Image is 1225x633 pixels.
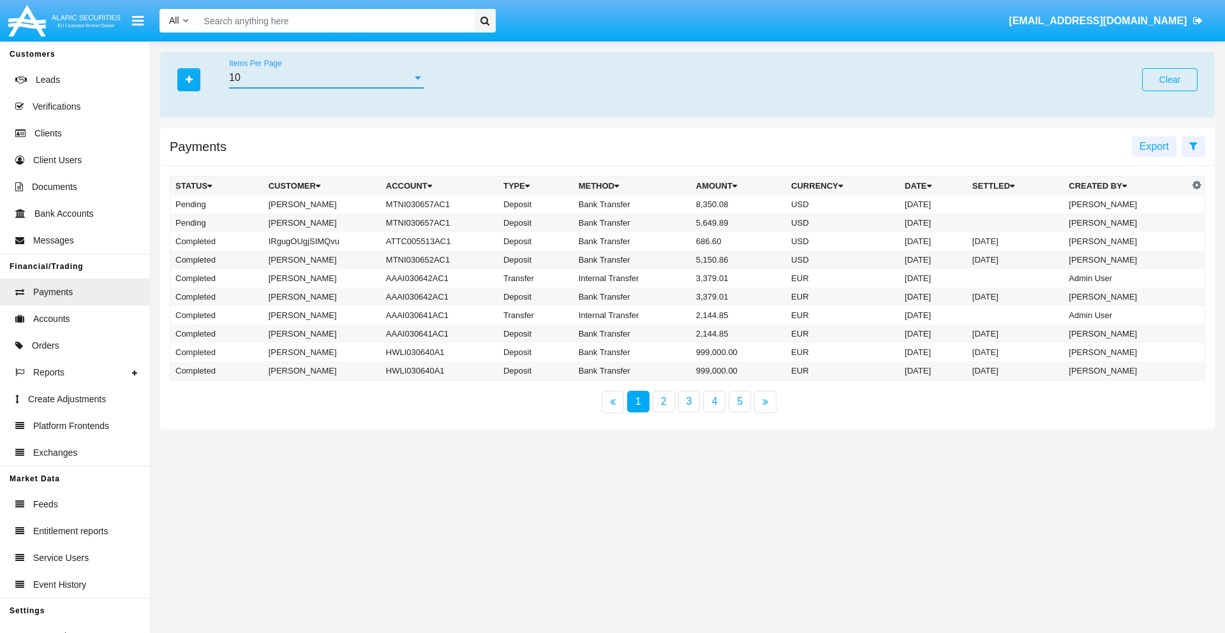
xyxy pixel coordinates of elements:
td: [PERSON_NAME] [1064,195,1189,214]
th: Date [900,177,967,196]
a: 2 [653,391,675,412]
span: Exchanges [33,446,77,460]
td: [PERSON_NAME] [264,251,381,269]
td: Bank Transfer [574,195,691,214]
th: Customer [264,177,381,196]
td: EUR [786,324,900,343]
td: [DATE] [900,214,967,232]
td: EUR [786,361,900,381]
td: [DATE] [900,269,967,287]
span: Documents [32,180,77,194]
td: Completed [170,232,264,251]
td: EUR [786,306,900,324]
td: Deposit [498,324,574,343]
td: Completed [170,306,264,324]
td: [DATE] [900,343,967,361]
td: [DATE] [967,343,1064,361]
span: Orders [32,339,59,353]
td: [DATE] [967,361,1064,381]
td: EUR [786,343,900,361]
td: [DATE] [900,251,967,269]
td: 999,000.00 [691,361,786,381]
td: [DATE] [900,306,967,324]
td: [DATE] [967,232,1064,251]
td: ATTC005513AC1 [381,232,498,251]
th: Status [170,177,264,196]
td: Admin User [1064,306,1189,324]
span: Verifications [33,100,80,113]
td: EUR [786,287,900,306]
th: Created By [1064,177,1189,196]
span: Entitlement reports [33,525,108,538]
td: Completed [170,343,264,361]
td: Completed [170,324,264,343]
td: Deposit [498,343,574,361]
td: 8,350.08 [691,195,786,214]
span: All [169,15,179,25]
td: [DATE] [967,251,1064,269]
td: USD [786,251,900,269]
td: Bank Transfer [574,214,691,232]
td: 999,000.00 [691,343,786,361]
td: [DATE] [967,324,1064,343]
button: Clear [1142,68,1198,91]
td: Bank Transfer [574,343,691,361]
h5: Payments [170,142,226,152]
span: Accounts [33,312,70,326]
td: [PERSON_NAME] [264,306,381,324]
td: [DATE] [900,361,967,381]
td: HWLI030640A1 [381,361,498,381]
td: Transfer [498,306,574,324]
td: [PERSON_NAME] [264,343,381,361]
td: Internal Transfer [574,269,691,287]
span: Reports [33,366,64,379]
td: IRgugOUgjSIMQvu [264,232,381,251]
td: HWLI030640A1 [381,343,498,361]
th: Settled [967,177,1064,196]
span: Messages [33,234,74,247]
span: Event History [33,578,86,592]
span: [EMAIL_ADDRESS][DOMAIN_NAME] [1009,15,1187,26]
a: 1 [627,391,650,412]
td: 3,379.01 [691,269,786,287]
a: 3 [678,391,701,412]
td: 5,649.89 [691,214,786,232]
td: [PERSON_NAME] [264,269,381,287]
td: Bank Transfer [574,232,691,251]
td: [DATE] [900,232,967,251]
td: [PERSON_NAME] [264,214,381,232]
span: Payments [33,286,73,299]
td: Completed [170,251,264,269]
th: Amount [691,177,786,196]
img: Logo image [6,2,122,40]
td: AAAI030642AC1 [381,287,498,306]
td: AAAI030641AC1 [381,306,498,324]
td: [PERSON_NAME] [1064,324,1189,343]
td: Completed [170,361,264,381]
td: [PERSON_NAME] [264,195,381,214]
button: Export [1132,136,1177,157]
span: Client Users [33,154,82,167]
span: Leads [36,73,60,87]
th: Type [498,177,574,196]
td: AAAI030641AC1 [381,324,498,343]
td: Admin User [1064,269,1189,287]
td: MTNI030652AC1 [381,251,498,269]
td: MTNI030657AC1 [381,214,498,232]
td: Deposit [498,287,574,306]
td: [DATE] [900,195,967,214]
td: MTNI030657AC1 [381,195,498,214]
td: [PERSON_NAME] [1064,361,1189,381]
td: Bank Transfer [574,287,691,306]
td: AAAI030642AC1 [381,269,498,287]
nav: paginator [160,391,1215,413]
td: [PERSON_NAME] [264,287,381,306]
td: Bank Transfer [574,324,691,343]
td: [DATE] [900,324,967,343]
td: Deposit [498,214,574,232]
td: [PERSON_NAME] [1064,232,1189,251]
th: Account [381,177,498,196]
td: EUR [786,269,900,287]
td: Transfer [498,269,574,287]
span: 10 [229,72,241,83]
